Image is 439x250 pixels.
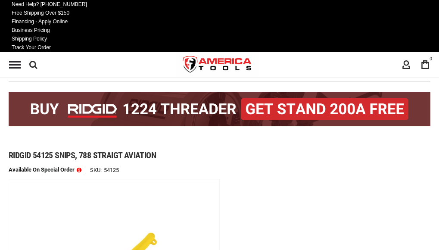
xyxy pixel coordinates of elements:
a: Business Pricing [9,26,53,34]
span: Ridgid 54125 snips, 788 straigt aviation [9,150,156,160]
a: Financing - Apply Online [9,17,70,26]
a: Shipping Policy [9,34,50,43]
a: store logo [176,49,259,81]
div: Menu [9,61,21,69]
a: Track Your Order [9,43,53,52]
a: 0 [417,56,433,73]
img: America Tools [176,49,259,81]
span: 0 [430,56,432,61]
div: 54125 [104,167,119,173]
span: Shipping Policy [12,36,47,42]
img: BOGO: Buy the RIDGID® 1224 Threader (26092), get the 92467 200A Stand FREE! [9,92,430,126]
strong: SKU [90,167,104,173]
a: Free Shipping Over $150 [9,9,72,17]
p: Available on Special Order [9,167,81,173]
